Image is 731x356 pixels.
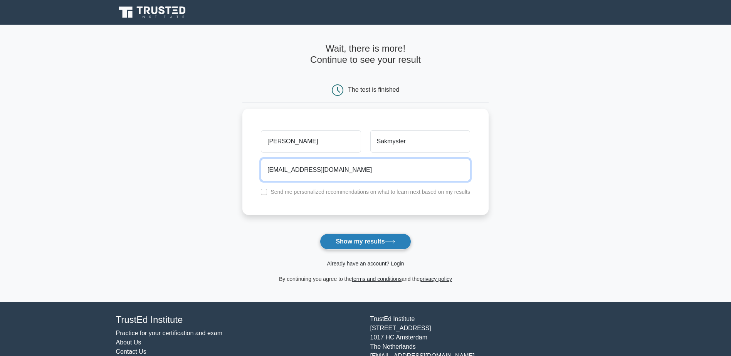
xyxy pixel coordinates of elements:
[327,260,404,267] a: Already have an account? Login
[242,43,489,65] h4: Wait, there is more! Continue to see your result
[261,159,470,181] input: Email
[348,86,399,93] div: The test is finished
[261,130,361,153] input: First name
[420,276,452,282] a: privacy policy
[116,314,361,326] h4: TrustEd Institute
[352,276,402,282] a: terms and conditions
[238,274,493,284] div: By continuing you agree to the and the
[320,233,411,250] button: Show my results
[116,330,223,336] a: Practice for your certification and exam
[370,130,470,153] input: Last name
[116,348,146,355] a: Contact Us
[271,189,470,195] label: Send me personalized recommendations on what to learn next based on my results
[116,339,141,346] a: About Us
